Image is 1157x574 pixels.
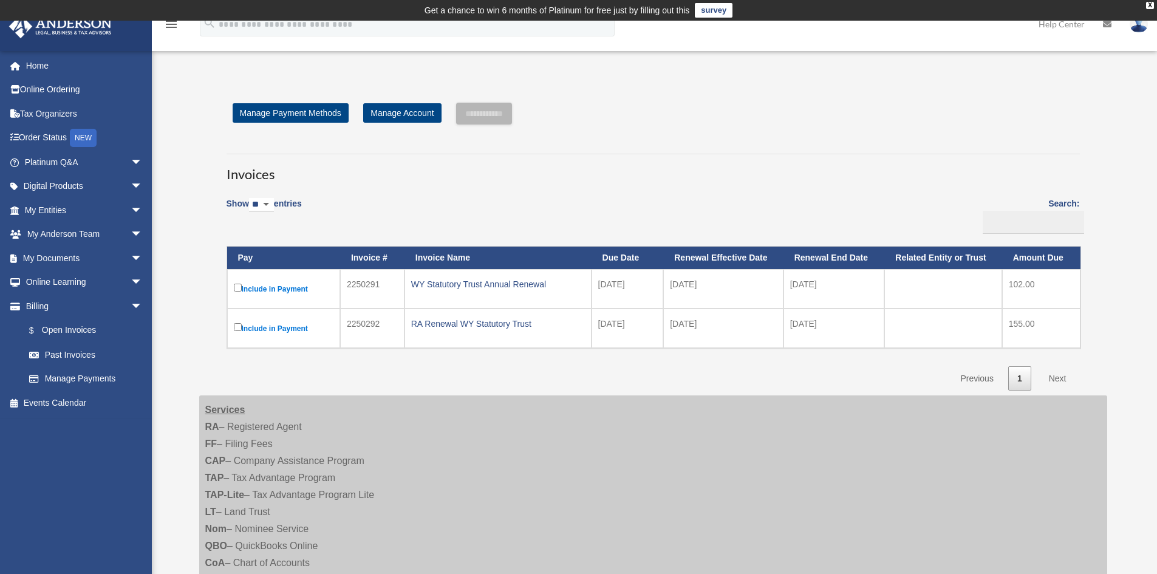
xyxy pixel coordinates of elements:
th: Renewal End Date: activate to sort column ascending [783,247,885,269]
a: Digital Productsarrow_drop_down [9,174,161,199]
img: Anderson Advisors Platinum Portal [5,15,115,38]
label: Include in Payment [234,281,333,296]
span: arrow_drop_down [131,198,155,223]
a: Online Ordering [9,78,161,102]
input: Include in Payment [234,323,242,331]
span: arrow_drop_down [131,294,155,319]
td: 2250291 [340,269,404,309]
span: arrow_drop_down [131,174,155,199]
label: Search: [978,196,1080,234]
i: menu [164,17,179,32]
label: Show entries [227,196,302,224]
a: My Entitiesarrow_drop_down [9,198,161,222]
a: survey [695,3,732,18]
strong: QBO [205,541,227,551]
td: [DATE] [783,309,885,348]
i: search [203,16,216,30]
th: Renewal Effective Date: activate to sort column ascending [663,247,783,269]
div: RA Renewal WY Statutory Trust [411,315,585,332]
td: [DATE] [663,269,783,309]
span: arrow_drop_down [131,270,155,295]
input: Search: [983,211,1084,234]
a: Platinum Q&Aarrow_drop_down [9,150,161,174]
strong: RA [205,422,219,432]
td: [DATE] [783,269,885,309]
a: Manage Payments [17,367,155,391]
th: Pay: activate to sort column descending [227,247,340,269]
strong: LT [205,507,216,517]
span: arrow_drop_down [131,222,155,247]
strong: TAP-Lite [205,490,245,500]
strong: CoA [205,558,225,568]
strong: Nom [205,524,227,534]
strong: CAP [205,456,226,466]
strong: Services [205,405,245,415]
a: 1 [1008,366,1031,391]
div: WY Statutory Trust Annual Renewal [411,276,585,293]
h3: Invoices [227,154,1080,184]
div: close [1146,2,1154,9]
td: [DATE] [663,309,783,348]
td: [DATE] [592,269,664,309]
a: Previous [951,366,1002,391]
select: Showentries [249,198,274,212]
img: User Pic [1130,15,1148,33]
a: My Documentsarrow_drop_down [9,246,161,270]
a: $Open Invoices [17,318,149,343]
a: My Anderson Teamarrow_drop_down [9,222,161,247]
a: Events Calendar [9,391,161,415]
a: Tax Organizers [9,101,161,126]
th: Invoice #: activate to sort column ascending [340,247,404,269]
a: Next [1040,366,1076,391]
span: arrow_drop_down [131,150,155,175]
strong: TAP [205,473,224,483]
a: Past Invoices [17,343,155,367]
label: Include in Payment [234,321,333,336]
a: Order StatusNEW [9,126,161,151]
td: 2250292 [340,309,404,348]
strong: FF [205,439,217,449]
input: Include in Payment [234,284,242,292]
a: Home [9,53,161,78]
td: [DATE] [592,309,664,348]
td: 155.00 [1002,309,1080,348]
th: Related Entity or Trust: activate to sort column ascending [884,247,1002,269]
td: 102.00 [1002,269,1080,309]
a: Manage Account [363,103,441,123]
a: Online Learningarrow_drop_down [9,270,161,295]
span: arrow_drop_down [131,246,155,271]
a: menu [164,21,179,32]
a: Manage Payment Methods [233,103,349,123]
th: Invoice Name: activate to sort column ascending [404,247,592,269]
th: Amount Due: activate to sort column ascending [1002,247,1080,269]
div: Get a chance to win 6 months of Platinum for free just by filling out this [425,3,690,18]
th: Due Date: activate to sort column ascending [592,247,664,269]
span: $ [36,323,42,338]
div: NEW [70,129,97,147]
a: Billingarrow_drop_down [9,294,155,318]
